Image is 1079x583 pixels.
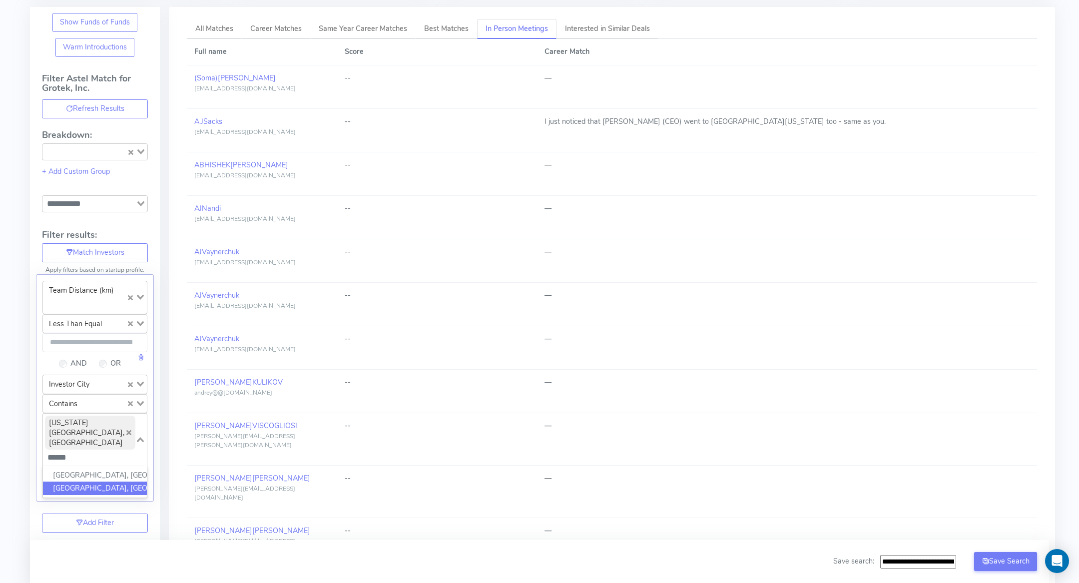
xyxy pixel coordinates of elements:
button: Refresh Results [42,99,148,118]
span: In Person Meetings [486,23,548,33]
button: Clear Selected [128,292,133,303]
button: Clear Selected [128,379,133,390]
span: Vaynerchuk [202,290,239,300]
input: Search for option [44,299,125,311]
span: All Matches [195,23,233,33]
td: — [537,283,1037,326]
a: A.JSacks [194,116,222,126]
a: (Soma)[PERSON_NAME] [194,73,276,83]
div: -- [345,526,530,537]
a: [PERSON_NAME]KULIKOV [194,377,283,387]
a: + Add Custom Group [42,166,110,176]
button: Clear Selected [128,146,133,157]
button: Deselect New York City, United States [126,430,131,435]
a: AJVaynerchuk [194,334,239,344]
span: Vaynerchuk [202,247,239,257]
button: Match Investors [42,243,148,262]
button: Save Search [974,552,1037,571]
a: [PERSON_NAME]VISCOGLIOSI [194,421,297,431]
h4: Filter results: [42,230,148,240]
span: Less Than Equal [45,317,106,331]
div: -- [345,290,530,301]
a: Add Filter [42,514,148,533]
a: Delete this field [137,352,144,362]
div: -- [345,160,530,171]
button: Warm Introductions [55,38,135,57]
span: [EMAIL_ADDRESS][DOMAIN_NAME] [194,258,296,266]
input: Search for option [82,397,125,411]
span: [EMAIL_ADDRESS][DOMAIN_NAME] [194,171,296,179]
span: [EMAIL_ADDRESS][DOMAIN_NAME] [194,302,296,310]
span: [PERSON_NAME] [230,160,288,170]
div: -- [345,247,530,258]
a: AJVaynerchuk [194,290,239,300]
button: Clear Selected [128,398,133,409]
span: [PERSON_NAME] [218,73,276,83]
a: All Matches [187,19,242,39]
span: Same Year Career Matches [319,23,407,33]
span: andrey@@[DOMAIN_NAME] [194,389,272,397]
span: Best Matches [424,23,469,33]
li: [GEOGRAPHIC_DATA], [GEOGRAPHIC_DATA] [43,482,147,495]
span: Team Distance (km) [45,283,118,297]
div: Open Intercom Messenger [1045,549,1069,573]
span: VISCOGLIOSI [252,421,297,431]
button: Show Funds of Funds [52,13,138,32]
span: [EMAIL_ADDRESS][DOMAIN_NAME] [194,84,296,92]
td: — [537,518,1037,571]
span: Interested in Similar Deals [565,23,650,33]
a: In Person Meetings [477,19,556,39]
th: Score [337,39,537,65]
td: — [537,370,1037,413]
a: Interested in Similar Deals [556,19,658,39]
div: Search for option [42,314,147,333]
li: [GEOGRAPHIC_DATA], [GEOGRAPHIC_DATA] [43,469,147,482]
span: [EMAIL_ADDRESS][DOMAIN_NAME] [194,128,296,136]
input: Search for option [107,317,125,331]
a: Career Matches [242,19,310,39]
label: AND [70,358,87,369]
a: [PERSON_NAME][PERSON_NAME] [194,473,310,483]
label: OR [110,358,121,369]
span: [PERSON_NAME] [252,526,310,536]
td: — [537,239,1037,283]
span: Save search: [833,556,874,566]
div: Search for option [42,413,147,467]
td: — [537,413,1037,466]
input: Search for option [44,452,134,464]
div: Search for option [42,375,147,394]
span: [EMAIL_ADDRESS][DOMAIN_NAME] [194,215,296,223]
input: Search for option [94,377,125,391]
td: — [537,152,1037,196]
th: Career Match [537,39,1037,65]
h4: Filter Astel Match for Grotek, Inc. [42,74,148,100]
span: Career Matches [250,23,302,33]
td: — [537,466,1037,518]
div: -- [345,116,530,127]
th: Full name [187,39,337,65]
div: Search for option [42,143,148,160]
td: I just noticed that [PERSON_NAME] (CEO) went to [GEOGRAPHIC_DATA][US_STATE] too - same as you. [537,109,1037,152]
a: Same Year Career Matches [310,19,416,39]
div: -- [345,73,530,84]
span: Investor City [45,377,93,391]
a: [PERSON_NAME][PERSON_NAME] [194,526,310,536]
a: AJNandi [194,203,221,213]
div: -- [345,377,530,388]
div: -- [345,334,530,345]
div: -- [345,473,530,484]
div: Search for option [42,394,147,413]
span: [PERSON_NAME][EMAIL_ADDRESS][DOMAIN_NAME] [194,537,295,554]
h4: Breakdown: [42,130,148,140]
span: Contains [45,397,81,411]
span: [PERSON_NAME][EMAIL_ADDRESS][DOMAIN_NAME] [194,485,295,502]
div: -- [345,203,530,214]
a: AJVaynerchuk [194,247,239,257]
td: — [537,326,1037,370]
span: [US_STATE][GEOGRAPHIC_DATA], [GEOGRAPHIC_DATA] [45,416,135,450]
a: Best Matches [416,19,477,39]
span: Vaynerchuk [202,334,239,344]
button: Clear Selected [128,318,133,329]
span: [PERSON_NAME][EMAIL_ADDRESS][PERSON_NAME][DOMAIN_NAME] [194,432,295,449]
span: [PERSON_NAME] [252,473,310,483]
